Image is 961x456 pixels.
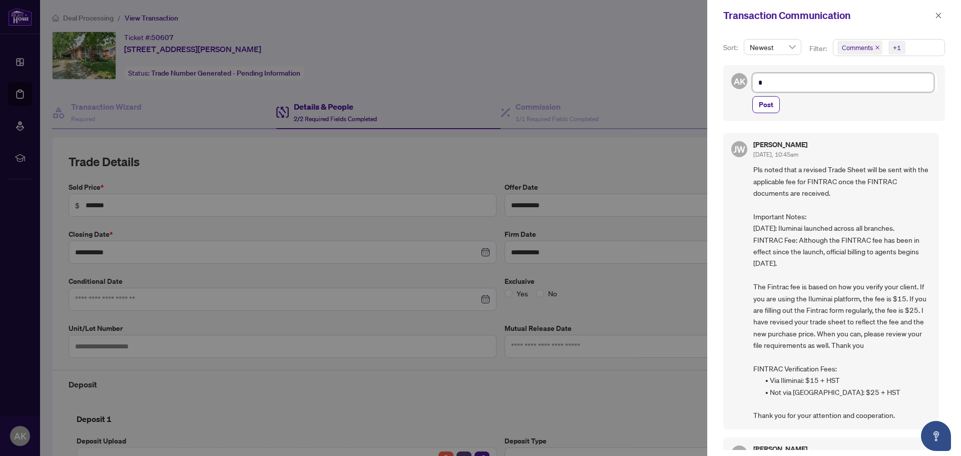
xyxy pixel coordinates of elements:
[723,42,740,53] p: Sort:
[753,151,798,158] span: [DATE], 10:45am
[723,8,932,23] div: Transaction Communication
[753,164,931,421] span: Pls noted that a revised Trade Sheet will be sent with the applicable fee for FINTRAC once the FI...
[733,142,745,156] span: JW
[893,43,901,53] div: +1
[809,43,828,54] p: Filter:
[935,12,942,19] span: close
[921,421,951,451] button: Open asap
[753,445,807,452] h5: [PERSON_NAME]
[875,45,880,50] span: close
[750,40,795,55] span: Newest
[733,75,745,88] span: AK
[753,141,807,148] h5: [PERSON_NAME]
[759,97,773,113] span: Post
[842,43,873,53] span: Comments
[837,41,882,55] span: Comments
[752,96,780,113] button: Post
